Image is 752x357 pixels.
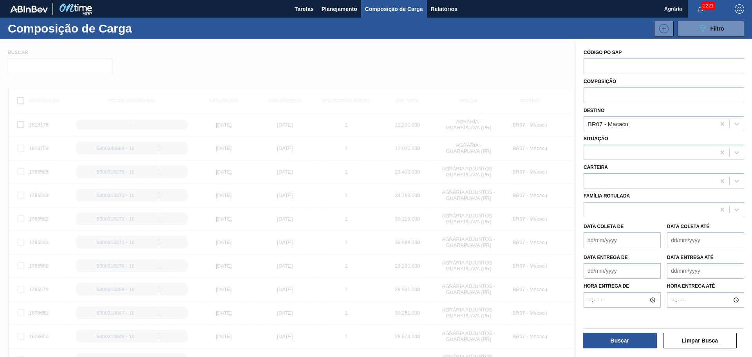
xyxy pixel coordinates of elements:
[584,232,661,248] input: dd/mm/yyyy
[584,224,624,229] label: Data coleta de
[365,4,423,14] span: Composição de Carga
[688,4,713,14] button: Notificações
[584,50,622,55] label: Código PO SAP
[663,333,737,348] button: Limpar Busca
[10,5,48,13] img: TNhmsLtSVTkK8tSr43FrP2fwEKptu5GPRR3wAAAABJRU5ErkJggg==
[584,136,608,141] label: Situação
[584,281,661,292] label: Hora entrega de
[584,165,608,170] label: Carteira
[583,333,657,348] button: Buscar
[650,21,674,36] div: Nova Composição
[584,108,604,113] label: Destino
[8,24,137,33] h1: Composição de Carga
[295,4,314,14] span: Tarefas
[735,4,744,14] img: Logout
[584,193,630,199] label: Família Rotulada
[667,263,744,279] input: dd/mm/yyyy
[667,281,744,292] label: Hora entrega até
[588,121,628,127] div: BR07 - Macacu
[584,255,628,260] label: Data entrega de
[710,25,724,32] span: Filtro
[678,21,744,36] button: Filtro
[431,4,457,14] span: Relatórios
[701,2,715,10] span: 2221
[584,263,661,279] input: dd/mm/yyyy
[667,224,709,229] label: Data coleta até
[322,4,357,14] span: Planejamento
[584,79,616,84] label: Composição
[667,232,744,248] input: dd/mm/yyyy
[667,255,714,260] label: Data entrega até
